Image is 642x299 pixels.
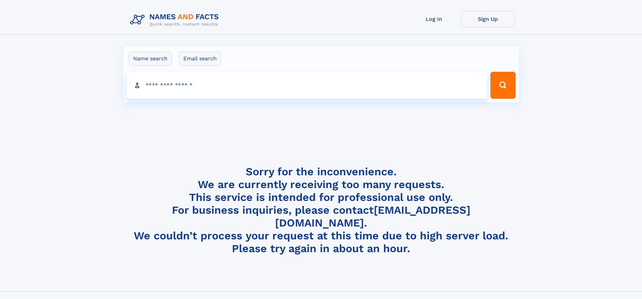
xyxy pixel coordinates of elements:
[407,11,461,27] a: Log In
[127,72,488,99] input: search input
[179,52,221,66] label: Email search
[129,52,172,66] label: Name search
[127,165,515,255] h4: Sorry for the inconvenience. We are currently receiving too many requests. This service is intend...
[461,11,515,27] a: Sign Up
[275,204,470,229] a: [EMAIL_ADDRESS][DOMAIN_NAME]
[127,11,224,29] img: Logo Names and Facts
[490,72,515,99] button: Search Button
